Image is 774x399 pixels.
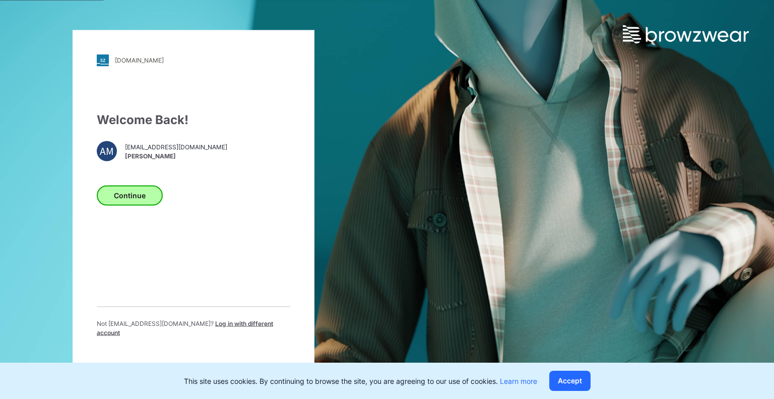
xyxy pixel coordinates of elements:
[97,54,290,66] a: [DOMAIN_NAME]
[623,25,749,43] img: browzwear-logo.e42bd6dac1945053ebaf764b6aa21510.svg
[184,376,537,386] p: This site uses cookies. By continuing to browse the site, you are agreeing to our use of cookies.
[500,377,537,385] a: Learn more
[97,185,163,205] button: Continue
[115,56,164,64] div: [DOMAIN_NAME]
[125,143,227,152] span: [EMAIL_ADDRESS][DOMAIN_NAME]
[549,371,591,391] button: Accept
[97,110,290,129] div: Welcome Back!
[97,54,109,66] img: stylezone-logo.562084cfcfab977791bfbf7441f1a819.svg
[97,141,117,161] div: AM
[97,319,290,337] p: Not [EMAIL_ADDRESS][DOMAIN_NAME] ?
[125,152,227,161] span: [PERSON_NAME]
